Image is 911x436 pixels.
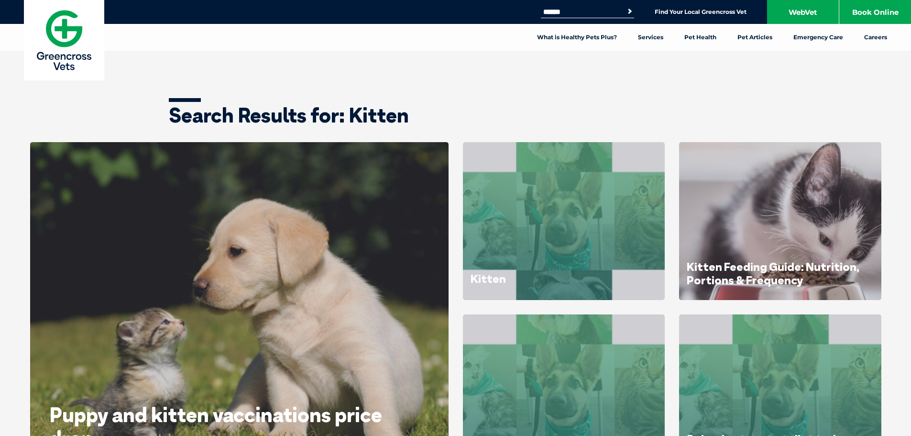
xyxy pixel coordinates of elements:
h1: Search Results for: Kitten [169,105,743,125]
a: What is Healthy Pets Plus? [527,24,627,51]
a: Emergency Care [783,24,854,51]
a: Kitten Feeding Guide: Nutrition, Portions & Frequency [687,259,859,287]
a: Kitten [471,271,506,286]
button: Search [625,7,635,16]
a: Pet Articles [727,24,783,51]
a: Careers [854,24,898,51]
a: Pet Health [674,24,727,51]
a: Find Your Local Greencross Vet [655,8,746,16]
a: Services [627,24,674,51]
